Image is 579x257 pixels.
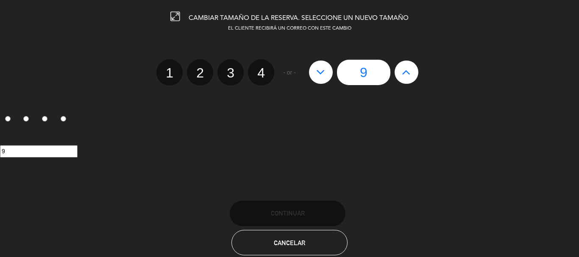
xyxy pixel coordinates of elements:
[61,116,66,122] input: 4
[283,68,296,77] span: - or -
[23,116,29,122] input: 2
[217,59,244,86] label: 3
[189,15,409,22] span: CAMBIAR TAMAÑO DE LA RESERVA. SELECCIONE UN NUEVO TAMAÑO
[56,112,74,127] label: 4
[19,112,37,127] label: 2
[42,116,47,122] input: 3
[37,112,56,127] label: 3
[5,116,11,122] input: 1
[156,59,183,86] label: 1
[231,230,347,255] button: Cancelar
[271,210,305,217] span: Continuar
[230,201,345,226] button: Continuar
[274,239,305,246] span: Cancelar
[248,59,274,86] label: 4
[228,26,351,31] span: EL CLIENTE RECIBIRÁ UN CORREO CON ESTE CAMBIO
[187,59,213,86] label: 2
